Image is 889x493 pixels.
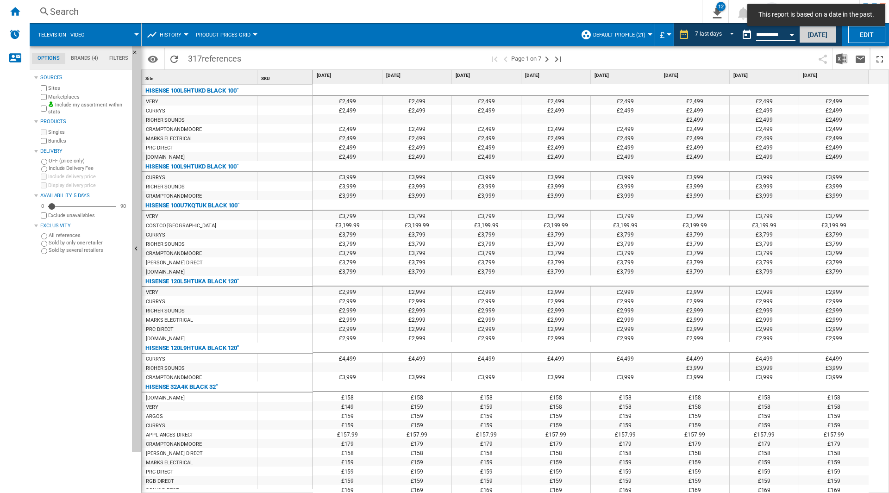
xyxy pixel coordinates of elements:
div: £2,999 [452,314,521,324]
div: £2,999 [730,287,799,296]
div: £3,799 [521,238,590,248]
div: Search [50,5,678,18]
input: Display delivery price [41,212,47,218]
button: Share this bookmark with others [814,48,832,69]
div: £2,499 [521,124,590,133]
div: £2,999 [521,296,590,305]
div: £2,999 [382,296,451,305]
div: £3,999 [521,172,590,181]
div: £3,799 [591,257,660,266]
div: £2,499 [521,142,590,151]
div: £2,499 [730,133,799,142]
button: Edit [848,26,885,43]
div: £2,499 [730,124,799,133]
label: Include Delivery Fee [49,165,128,172]
div: £3,799 [730,211,799,220]
div: Product prices grid [196,23,255,46]
div: History [146,23,186,46]
div: £2,499 [799,105,869,114]
button: History [160,23,186,46]
div: £3,999 [660,172,729,181]
div: £3,999 [382,181,451,190]
label: Sites [48,85,128,92]
img: excel-24x24.png [836,53,847,64]
div: £2,999 [799,296,869,305]
div: £3,799 [591,229,660,238]
span: [DATE] [525,72,588,79]
div: £2,999 [660,296,729,305]
div: £2,499 [799,124,869,133]
span: [DATE] [386,72,450,79]
span: [DATE] [803,72,867,79]
div: £3,799 [799,238,869,248]
div: £2,499 [382,124,451,133]
div: RICHER SOUNDS [146,240,185,249]
div: £3,199.99 [521,220,590,229]
div: £2,499 [521,133,590,142]
md-select: REPORTS.WIZARD.STEPS.REPORT.STEPS.REPORT_OPTIONS.PERIOD: 7 last days [694,27,738,43]
div: £2,999 [799,314,869,324]
div: £ [660,23,669,46]
div: £3,999 [799,181,869,190]
span: This report is based on a date in the past. [756,10,877,19]
div: HISENSE 100U7KQTUK BLACK 100" [145,200,239,211]
div: 0 [39,203,46,210]
div: HISENSE 100L9HTUKD BLACK 100" [145,161,238,172]
label: Include delivery price [48,173,128,180]
div: £3,799 [730,266,799,275]
div: £2,999 [313,296,382,305]
button: Last page [552,48,563,69]
div: £3,799 [730,248,799,257]
div: £3,999 [591,181,660,190]
div: Television - video [34,23,137,46]
span: SKU [261,76,270,81]
input: Marketplaces [41,94,47,100]
label: Include my assortment within stats [48,101,128,116]
div: CRAMPTONANDMOORE [146,125,201,134]
div: £3,799 [730,257,799,266]
div: £3,199.99 [313,220,382,229]
div: RICHER SOUNDS [146,306,185,316]
span: [DATE] [664,72,727,79]
div: £3,799 [382,211,451,220]
button: [DATE] [799,26,836,43]
span: references [202,54,241,63]
span: History [160,32,182,38]
div: £2,999 [660,314,729,324]
div: £2,999 [452,305,521,314]
div: [DATE] [662,70,729,81]
div: £2,499 [660,105,729,114]
div: £2,499 [660,133,729,142]
div: Sources [40,74,128,81]
div: £2,999 [452,324,521,333]
div: 7 last days [695,31,722,37]
div: £3,799 [313,257,382,266]
div: £2,499 [730,96,799,105]
div: VERY [146,97,158,106]
div: £2,999 [313,314,382,324]
div: £3,799 [313,211,382,220]
label: Bundles [48,137,128,144]
div: £2,999 [452,287,521,296]
div: CRAMPTONANDMOORE [146,192,201,201]
button: md-calendar [738,25,756,44]
div: £3,999 [799,190,869,200]
div: £3,799 [521,266,590,275]
div: £3,999 [660,181,729,190]
div: £3,999 [591,172,660,181]
div: Site Sort None [144,70,257,84]
div: £2,499 [452,151,521,161]
div: £2,999 [730,314,799,324]
div: SKU Sort None [259,70,313,84]
div: £2,499 [313,151,382,161]
div: £3,999 [313,181,382,190]
div: £2,499 [730,151,799,161]
div: £2,999 [382,314,451,324]
div: [DATE] [732,70,799,81]
div: Default profile (21) [581,23,650,46]
span: Product prices grid [196,32,250,38]
div: 12 [716,2,726,11]
button: Television - video [38,23,94,46]
md-tab-item: Options [32,53,65,64]
button: Open calendar [783,25,800,42]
